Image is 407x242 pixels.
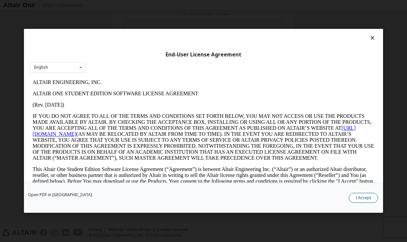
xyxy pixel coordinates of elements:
[30,51,377,58] div: End-User License Agreement
[34,65,48,69] div: English
[3,90,344,114] p: This Altair One Student Edition Software License Agreement (“Agreement”) is between Altair Engine...
[3,25,344,31] p: (Rev. [DATE])
[3,3,344,9] p: ALTAIR ENGINEERING, INC.
[3,14,344,20] p: ALTAIR ONE STUDENT EDITION SOFTWARE LICENSE AGREEMENT
[349,193,378,203] button: I Accept
[28,193,92,197] a: Open PDF in [GEOGRAPHIC_DATA]
[3,37,344,84] p: IF YOU DO NOT AGREE TO ALL OF THE TERMS AND CONDITIONS SET FORTH BELOW, YOU MAY NOT ACCESS OR USE...
[3,48,326,60] a: [URL][DOMAIN_NAME]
